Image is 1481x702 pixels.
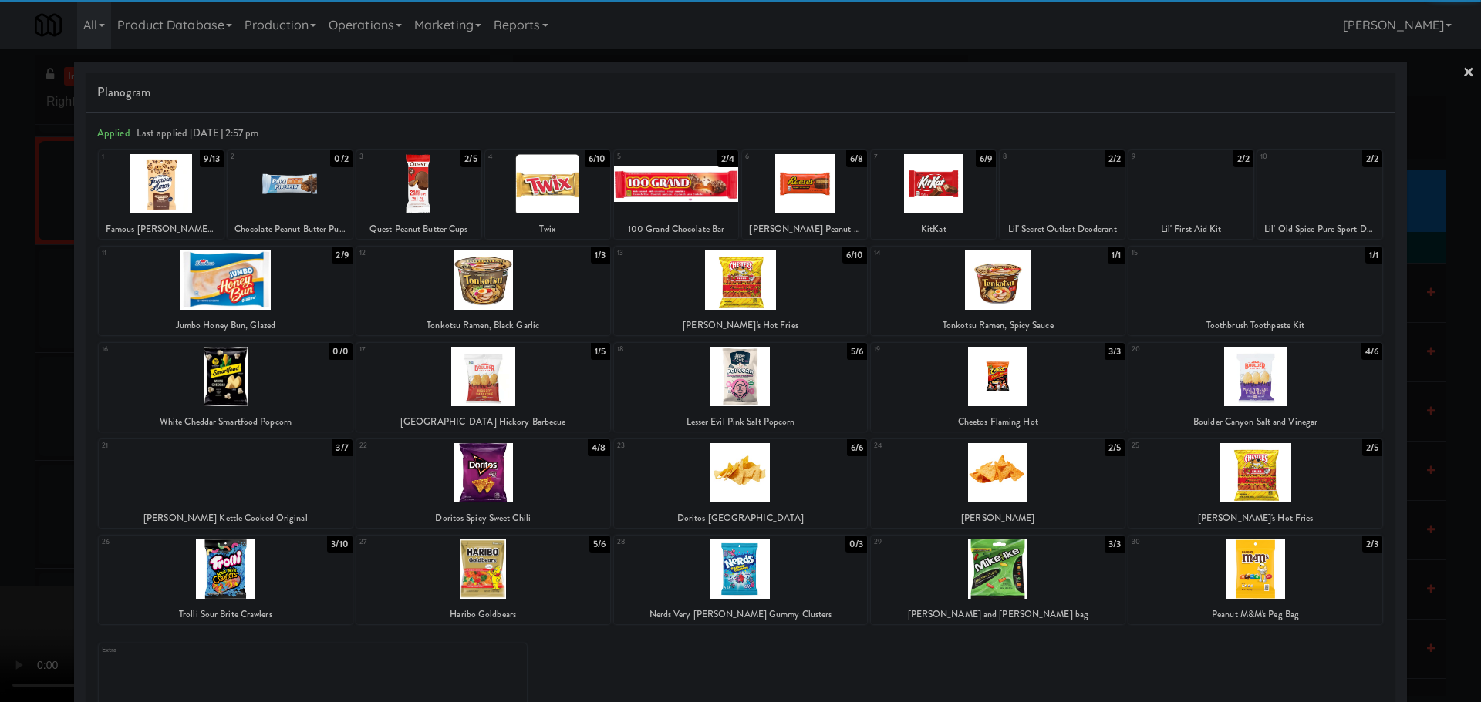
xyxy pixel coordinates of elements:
div: 2/5 [460,150,481,167]
div: 3/7 [332,439,352,456]
div: Nerds Very [PERSON_NAME] Gummy Clusters [616,605,865,624]
div: White Cheddar Smartfood Popcorn [99,412,353,432]
div: 204/6Boulder Canyon Salt and Vinegar [1128,343,1382,432]
div: 18 [617,343,740,356]
div: White Cheddar Smartfood Popcorn [101,412,350,432]
div: Jumbo Honey Bun, Glazed [101,316,350,335]
div: 23 [617,439,740,452]
div: 136/10[PERSON_NAME]'s Hot Fries [614,247,868,335]
div: [PERSON_NAME] [871,509,1125,528]
div: Lesser Evil Pink Salt Popcorn [616,412,865,432]
div: 280/3Nerds Very [PERSON_NAME] Gummy Clusters [614,536,868,624]
div: 3/3 [1105,343,1125,360]
div: Haribo Goldbears [359,605,608,624]
div: 52/4100 Grand Chocolate Bar [614,150,739,239]
div: 2/5 [1105,439,1125,456]
div: 151/1Toothbrush Toothpaste Kit [1128,247,1382,335]
div: 1 [102,150,161,163]
div: 293/3[PERSON_NAME] and [PERSON_NAME] bag [871,536,1125,624]
div: 21 [102,439,225,452]
div: Peanut M&M's Peg Bag [1131,605,1380,624]
div: 9 [1132,150,1191,163]
div: 2/5 [1362,439,1382,456]
div: 100 Grand Chocolate Bar [614,220,739,239]
div: 0/0 [329,343,352,360]
div: 242/5[PERSON_NAME] [871,439,1125,528]
div: 24 [874,439,997,452]
img: Micromart [35,12,62,39]
div: 224/8Doritos Spicy Sweet Chili [356,439,610,528]
div: 10 [1260,150,1320,163]
span: Applied [97,126,130,140]
div: Extra [102,643,312,657]
div: 25 [1132,439,1255,452]
div: Tonkotsu Ramen, Spicy Sauce [871,316,1125,335]
div: 3/3 [1105,536,1125,553]
div: 32/5Quest Peanut Butter Cups [356,150,481,239]
div: 6/6 [847,439,867,456]
div: 3/10 [327,536,352,553]
div: [PERSON_NAME]'s Hot Fries [1131,509,1380,528]
div: 2/2 [1362,150,1382,167]
div: 76/9KitKat [871,150,996,239]
div: 0/2 [330,150,352,167]
div: 4 [488,150,548,163]
div: Lil' First Aid Kit [1128,220,1253,239]
div: 252/5[PERSON_NAME]'s Hot Fries [1128,439,1382,528]
div: 121/3Tonkotsu Ramen, Black Garlic [356,247,610,335]
div: Twix [485,220,610,239]
div: Toothbrush Toothpaste Kit [1131,316,1380,335]
div: 28 [617,536,740,549]
div: 2/3 [1362,536,1382,553]
div: 6/8 [846,150,867,167]
div: Toothbrush Toothpaste Kit [1128,316,1382,335]
div: 1/1 [1108,247,1125,264]
div: 6/10 [585,150,609,167]
div: Lil' Secret Outlast Deoderant [1002,220,1122,239]
div: 20 [1132,343,1255,356]
div: [PERSON_NAME] [873,509,1122,528]
div: Chocolate Peanut Butter Pure Protein Bar [228,220,353,239]
div: 2/9 [332,247,352,264]
div: 213/7[PERSON_NAME] Kettle Cooked Original [99,439,353,528]
div: 82/2Lil' Secret Outlast Deoderant [1000,150,1125,239]
div: 6 [745,150,805,163]
div: [PERSON_NAME] Kettle Cooked Original [101,509,350,528]
div: 100 Grand Chocolate Bar [616,220,737,239]
div: Lesser Evil Pink Salt Popcorn [614,412,868,432]
div: 7 [874,150,933,163]
div: Trolli Sour Brite Crawlers [99,605,353,624]
div: [GEOGRAPHIC_DATA] Hickory Barbecue [359,412,608,432]
div: Lil' Old Spice Pure Sport Deodorant [1257,220,1382,239]
div: 2 [231,150,290,163]
div: [PERSON_NAME]'s Hot Fries [1128,509,1382,528]
div: Cheetos Flaming Hot [871,412,1125,432]
div: [PERSON_NAME] Kettle Cooked Original [99,509,353,528]
div: 160/0White Cheddar Smartfood Popcorn [99,343,353,432]
div: [GEOGRAPHIC_DATA] Hickory Barbecue [356,412,610,432]
div: Chocolate Peanut Butter Pure Protein Bar [230,220,350,239]
div: KitKat [873,220,994,239]
div: Cheetos Flaming Hot [873,412,1122,432]
div: Trolli Sour Brite Crawlers [101,605,350,624]
div: 20/2Chocolate Peanut Butter Pure Protein Bar [228,150,353,239]
div: [PERSON_NAME] and [PERSON_NAME] bag [873,605,1122,624]
div: 275/6Haribo Goldbears [356,536,610,624]
div: 12 [359,247,483,260]
div: 6/9 [976,150,996,167]
div: Doritos [GEOGRAPHIC_DATA] [614,509,868,528]
div: 6/10 [842,247,867,264]
div: 171/5[GEOGRAPHIC_DATA] Hickory Barbecue [356,343,610,432]
div: Doritos [GEOGRAPHIC_DATA] [616,509,865,528]
div: 46/10Twix [485,150,610,239]
div: Boulder Canyon Salt and Vinegar [1131,412,1380,432]
div: 19 [874,343,997,356]
div: 5/6 [589,536,609,553]
div: 112/9Jumbo Honey Bun, Glazed [99,247,353,335]
div: 92/2Lil' First Aid Kit [1128,150,1253,239]
div: 16 [102,343,225,356]
span: Planogram [97,81,1384,104]
div: 9/13 [200,150,223,167]
div: Jumbo Honey Bun, Glazed [99,316,353,335]
div: 5 [617,150,676,163]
